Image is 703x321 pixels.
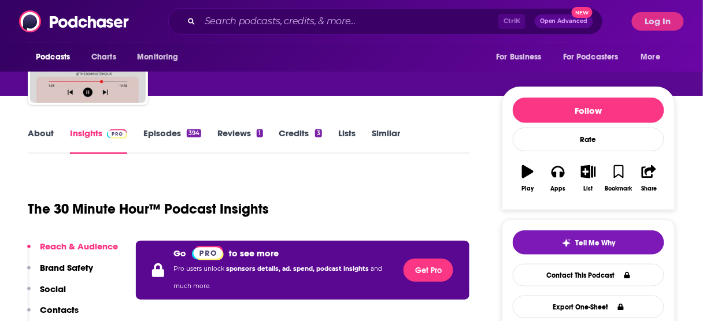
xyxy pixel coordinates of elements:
h1: The 30 Minute Hour™ Podcast Insights [28,200,269,218]
button: Reach & Audience [27,241,118,262]
button: open menu [28,46,85,68]
p: Go [173,248,186,259]
div: Apps [551,185,566,192]
button: open menu [129,46,193,68]
a: Episodes394 [143,128,201,154]
a: Contact This Podcast [513,264,664,286]
a: Charts [84,46,123,68]
img: Podchaser Pro [107,129,127,139]
span: Charts [91,49,116,65]
span: Monitoring [137,49,178,65]
div: 394 [187,129,201,137]
div: 1 [257,129,262,137]
span: More [641,49,661,65]
span: New [572,7,593,18]
div: Search podcasts, credits, & more... [168,8,603,35]
span: Podcasts [36,49,70,65]
span: For Business [496,49,542,65]
a: Reviews1 [217,128,262,154]
img: Podchaser - Follow, Share and Rate Podcasts [19,10,130,32]
a: InsightsPodchaser Pro [70,128,127,154]
button: Apps [543,158,573,199]
img: tell me why sparkle [562,238,571,248]
span: sponsors details, ad. spend, podcast insights [226,265,371,273]
a: Similar [372,128,400,154]
input: Search podcasts, credits, & more... [200,12,498,31]
button: Follow [513,98,664,123]
button: open menu [633,46,675,68]
div: Play [522,185,534,192]
a: Lists [338,128,356,154]
p: Brand Safety [40,262,93,273]
div: Rate [513,128,664,151]
span: Open Advanced [540,18,588,24]
button: Log In [632,12,684,31]
button: open menu [488,46,556,68]
button: List [573,158,604,199]
button: Brand Safety [27,262,93,283]
button: Social [27,283,66,305]
button: Play [513,158,543,199]
span: For Podcasters [563,49,619,65]
button: Get Pro [404,259,453,282]
span: Tell Me Why [576,238,616,248]
button: Bookmark [604,158,634,199]
button: Export One-Sheet [513,296,664,318]
p: Contacts [40,304,79,315]
button: tell me why sparkleTell Me Why [513,230,664,255]
img: Podchaser Pro [192,246,224,260]
div: List [584,185,593,192]
p: Pro users unlock and much more. [173,260,394,295]
p: Reach & Audience [40,241,118,252]
span: Ctrl K [498,14,526,29]
a: Pro website [192,245,224,260]
p: Social [40,283,66,294]
button: open menu [556,46,635,68]
div: Bookmark [605,185,632,192]
a: About [28,128,54,154]
div: 3 [315,129,322,137]
a: Credits3 [279,128,322,154]
button: Share [634,158,664,199]
p: to see more [230,248,279,259]
button: Open AdvancedNew [535,14,593,28]
div: Share [641,185,657,192]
